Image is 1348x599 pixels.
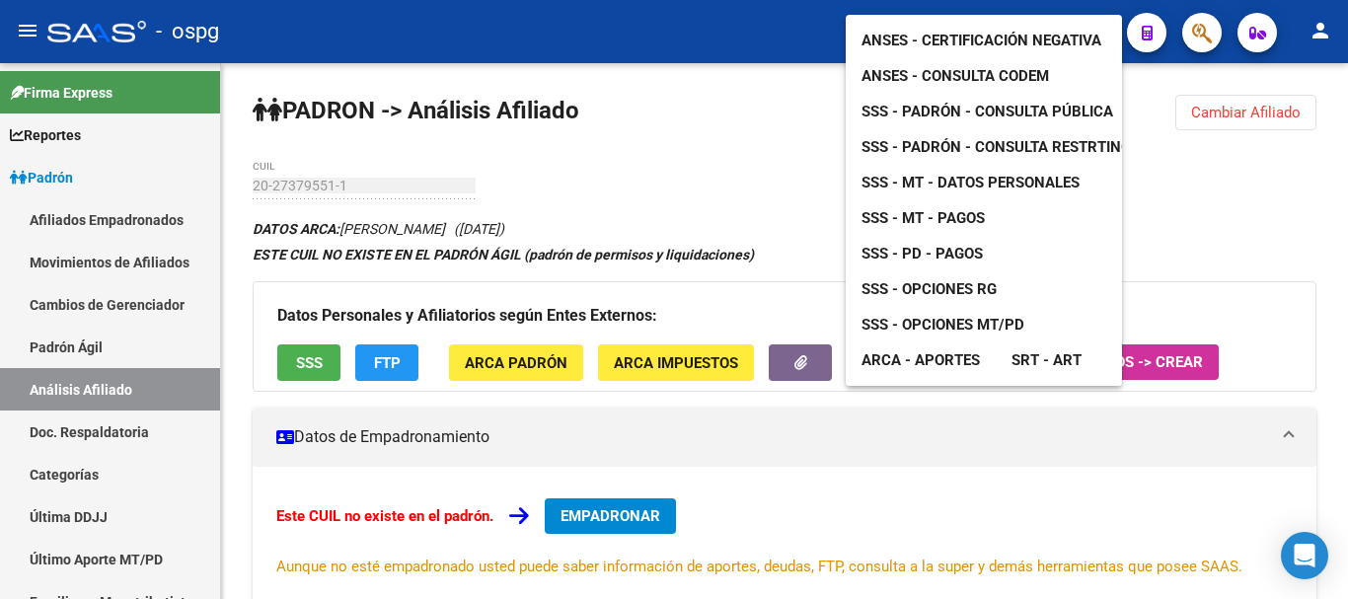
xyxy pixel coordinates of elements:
[846,129,1170,165] a: SSS - Padrón - Consulta Restrtingida
[846,58,1065,94] a: ANSES - Consulta CODEM
[846,94,1129,129] a: SSS - Padrón - Consulta Pública
[861,245,983,262] span: SSS - PD - Pagos
[1011,351,1082,369] span: SRT - ART
[846,271,1012,307] a: SSS - Opciones RG
[846,23,1117,58] a: ANSES - Certificación Negativa
[996,342,1097,378] a: SRT - ART
[861,103,1113,120] span: SSS - Padrón - Consulta Pública
[861,138,1155,156] span: SSS - Padrón - Consulta Restrtingida
[861,32,1101,49] span: ANSES - Certificación Negativa
[861,351,980,369] span: ARCA - Aportes
[846,307,1040,342] a: SSS - Opciones MT/PD
[846,342,996,378] a: ARCA - Aportes
[846,200,1001,236] a: SSS - MT - Pagos
[1281,532,1328,579] div: Open Intercom Messenger
[861,316,1024,334] span: SSS - Opciones MT/PD
[861,174,1080,191] span: SSS - MT - Datos Personales
[846,165,1095,200] a: SSS - MT - Datos Personales
[861,280,997,298] span: SSS - Opciones RG
[861,67,1049,85] span: ANSES - Consulta CODEM
[861,209,985,227] span: SSS - MT - Pagos
[846,236,999,271] a: SSS - PD - Pagos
